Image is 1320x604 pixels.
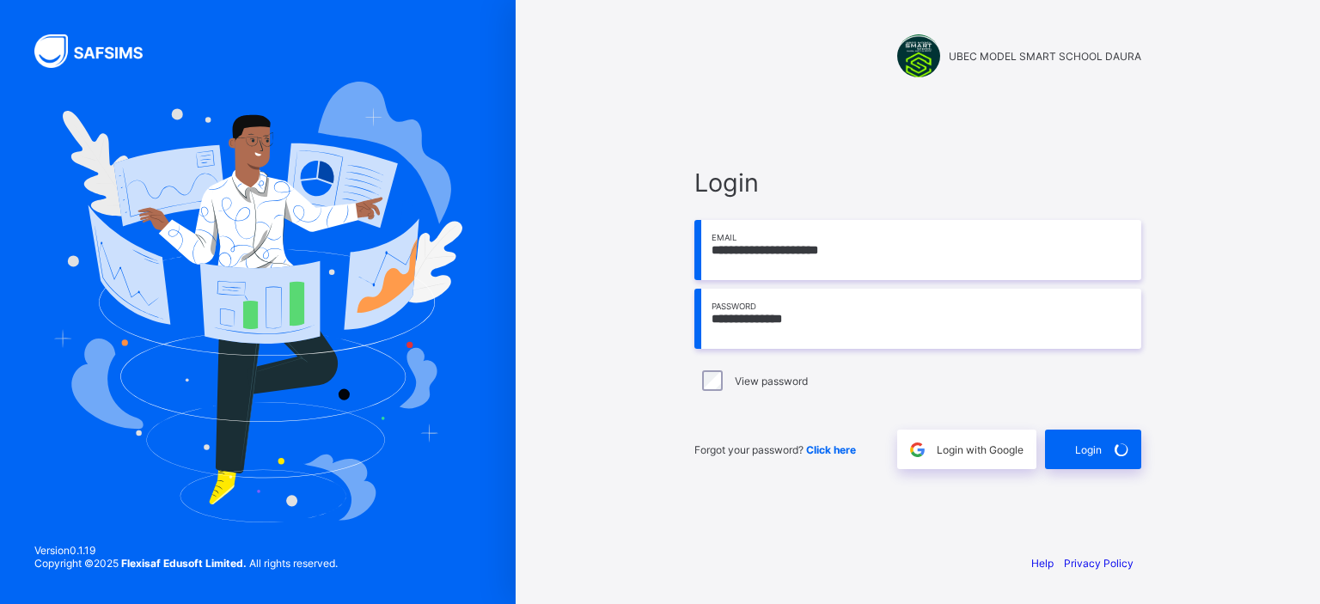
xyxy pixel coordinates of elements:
[53,82,462,522] img: Hero Image
[121,557,247,570] strong: Flexisaf Edusoft Limited.
[34,34,163,68] img: SAFSIMS Logo
[694,168,1141,198] span: Login
[735,375,808,387] label: View password
[34,557,338,570] span: Copyright © 2025 All rights reserved.
[1075,443,1102,456] span: Login
[949,50,1141,63] span: UBEC MODEL SMART SCHOOL DAURA
[806,443,856,456] a: Click here
[694,443,856,456] span: Forgot your password?
[937,443,1024,456] span: Login with Google
[1031,557,1054,570] a: Help
[1064,557,1134,570] a: Privacy Policy
[907,440,927,460] img: google.396cfc9801f0270233282035f929180a.svg
[34,544,338,557] span: Version 0.1.19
